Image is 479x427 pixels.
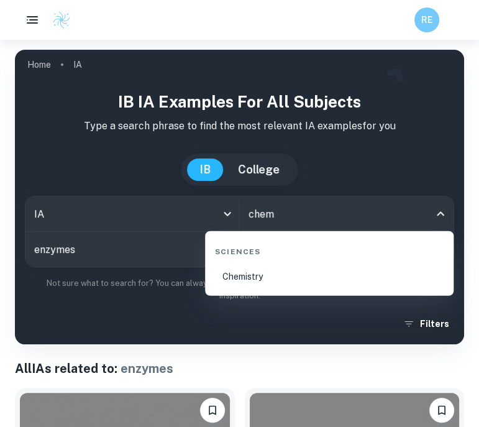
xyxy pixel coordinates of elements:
[25,90,454,114] h1: IB IA examples for all subjects
[420,13,434,27] h6: RE
[73,58,82,71] p: IA
[432,205,449,223] button: Close
[45,11,71,29] a: Clastify logo
[210,262,449,291] li: Chemistry
[25,196,239,231] div: IA
[52,11,71,29] img: Clastify logo
[187,158,223,181] button: IB
[200,398,225,423] button: Bookmark
[429,398,454,423] button: Bookmark
[226,158,292,181] button: College
[400,313,454,335] button: Filters
[15,359,464,378] h1: All IAs related to:
[27,56,51,73] a: Home
[121,361,173,376] span: enzymes
[25,119,454,134] p: Type a search phrase to find the most relevant IA examples for you
[25,232,390,267] input: E.g. player arrangements, enthalpy of combustion, analysis of a big city...
[210,236,449,262] div: Sciences
[25,277,454,303] p: Not sure what to search for? You can always look through our example Internal Assessments below f...
[414,7,439,32] button: RE
[15,50,464,344] img: profile cover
